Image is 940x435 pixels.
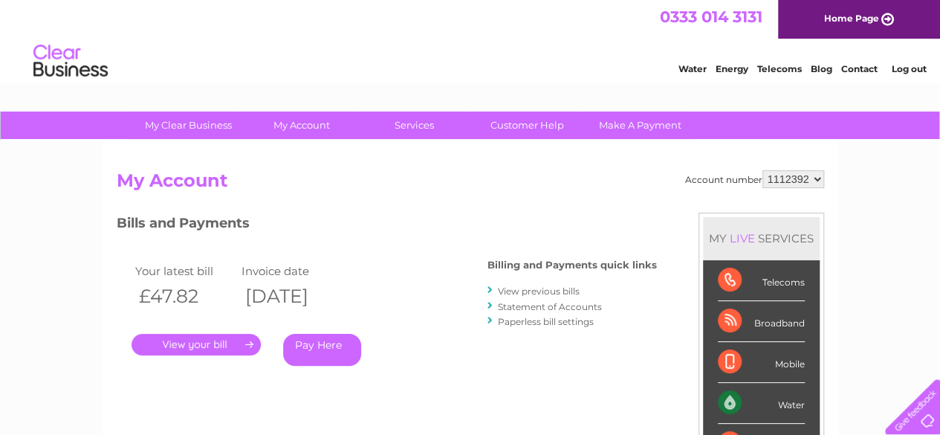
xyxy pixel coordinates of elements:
div: Mobile [718,342,805,383]
div: Water [718,383,805,424]
a: Log out [891,63,926,74]
a: My Account [240,112,363,139]
a: Make A Payment [579,112,701,139]
th: £47.82 [132,281,239,312]
a: Customer Help [466,112,589,139]
a: Paperless bill settings [498,316,594,327]
a: Telecoms [757,63,802,74]
a: My Clear Business [127,112,250,139]
a: Energy [716,63,748,74]
a: Water [678,63,707,74]
div: LIVE [727,231,758,245]
div: Account number [685,170,824,188]
td: Your latest bill [132,261,239,281]
h2: My Account [117,170,824,199]
div: MY SERVICES [703,217,820,260]
a: Contact [841,63,878,74]
div: Clear Business is a trading name of Verastar Limited (registered in [GEOGRAPHIC_DATA] No. 3667643... [120,8,822,72]
th: [DATE] [238,281,345,312]
div: Broadband [718,301,805,342]
a: . [132,334,261,355]
a: Blog [811,63,832,74]
a: Pay Here [283,334,361,366]
div: Telecoms [718,260,805,301]
a: Services [353,112,476,139]
a: Statement of Accounts [498,301,602,312]
a: 0333 014 3131 [660,7,762,26]
td: Invoice date [238,261,345,281]
h4: Billing and Payments quick links [487,260,657,271]
img: logo.png [33,39,108,84]
a: View previous bills [498,286,580,297]
h3: Bills and Payments [117,213,657,239]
